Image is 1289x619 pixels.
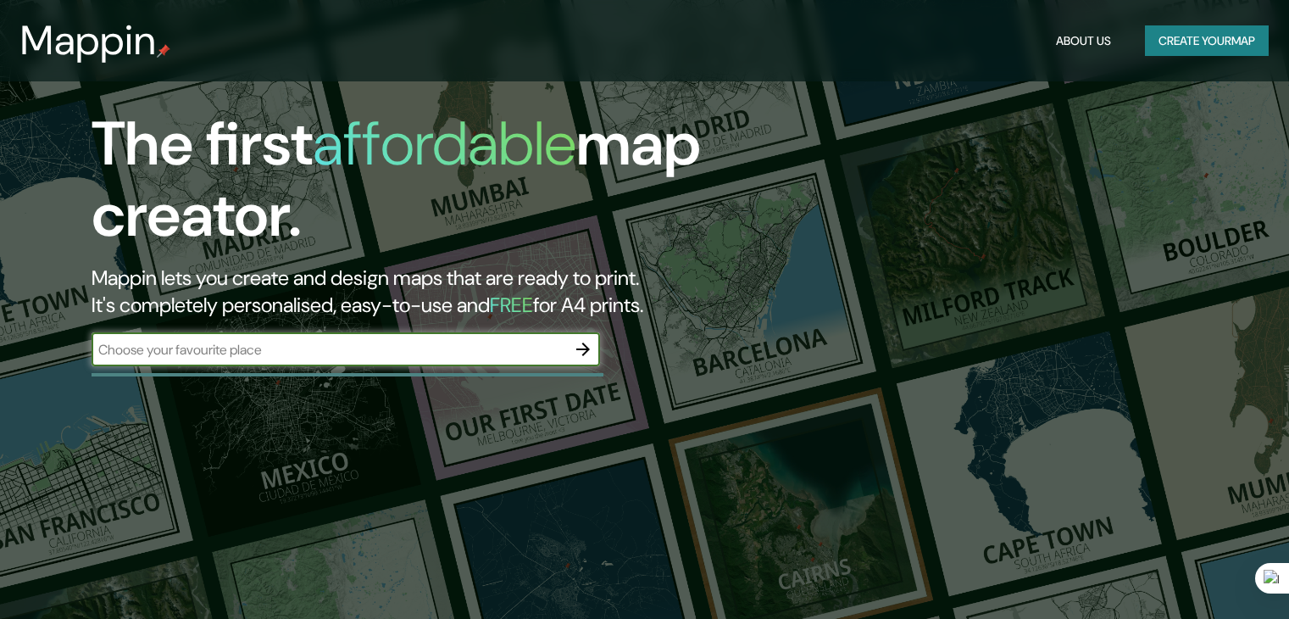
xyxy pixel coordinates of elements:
input: Choose your favourite place [92,340,566,360]
iframe: Help widget launcher [1138,553,1270,600]
img: mappin-pin [157,44,170,58]
button: About Us [1049,25,1118,57]
h2: Mappin lets you create and design maps that are ready to print. It's completely personalised, eas... [92,265,736,319]
h3: Mappin [20,17,157,64]
h1: The first map creator. [92,109,736,265]
h1: affordable [313,104,576,183]
button: Create yourmap [1145,25,1269,57]
h5: FREE [490,292,533,318]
